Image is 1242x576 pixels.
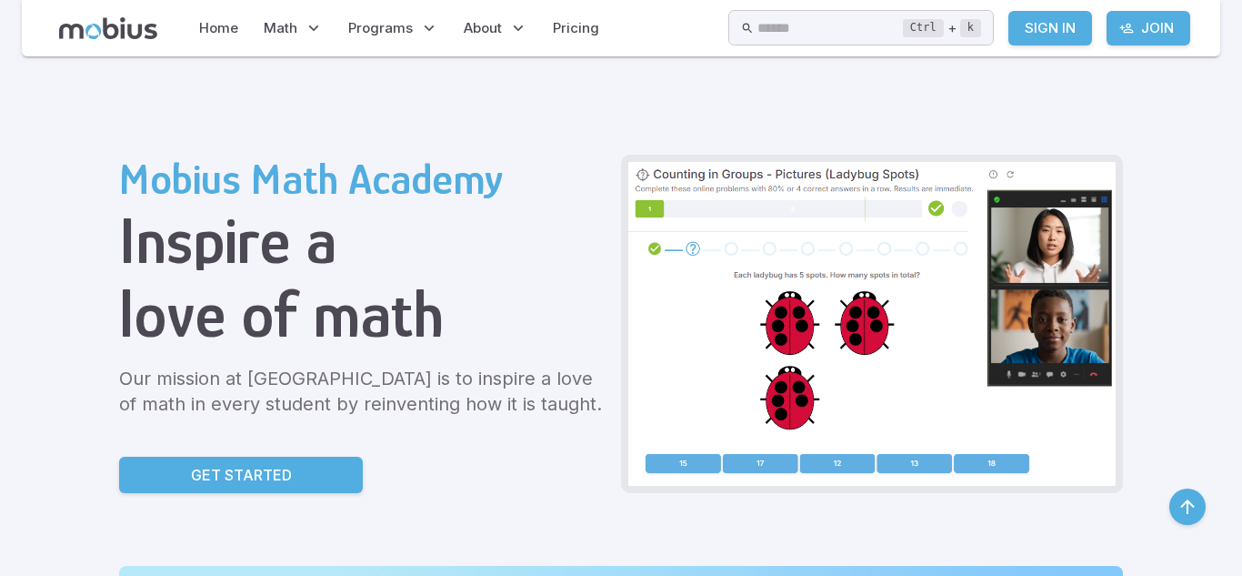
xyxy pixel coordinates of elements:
[903,17,981,39] div: +
[191,464,292,486] p: Get Started
[194,7,244,49] a: Home
[119,204,606,278] h1: Inspire a
[464,18,502,38] span: About
[348,18,413,38] span: Programs
[119,155,606,204] h2: Mobius Math Academy
[119,366,606,417] p: Our mission at [GEOGRAPHIC_DATA] is to inspire a love of math in every student by reinventing how...
[1008,11,1092,45] a: Sign In
[960,19,981,37] kbd: k
[119,457,363,493] a: Get Started
[264,18,297,38] span: Math
[119,278,606,351] h1: love of math
[547,7,605,49] a: Pricing
[903,19,944,37] kbd: Ctrl
[1107,11,1190,45] a: Join
[628,162,1116,486] img: Grade 2 Class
